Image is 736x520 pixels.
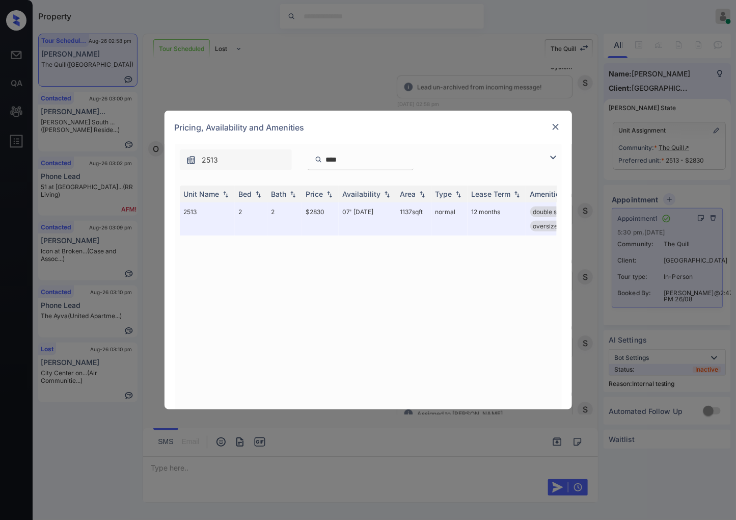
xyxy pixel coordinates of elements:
[184,190,220,198] div: Unit Name
[324,191,335,198] img: sorting
[271,190,287,198] div: Bath
[382,191,392,198] img: sorting
[202,154,219,166] span: 2513
[235,202,267,236] td: 2
[533,222,585,230] span: oversized garde...
[221,191,231,198] img: sorting
[435,190,452,198] div: Type
[400,190,416,198] div: Area
[453,191,464,198] img: sorting
[239,190,252,198] div: Bed
[512,191,522,198] img: sorting
[468,202,526,236] td: 12 months
[533,208,580,216] span: double sinks in...
[253,191,263,198] img: sorting
[396,202,431,236] td: 1137 sqft
[551,122,561,132] img: close
[267,202,302,236] td: 2
[165,111,572,144] div: Pricing, Availability and Amenities
[530,190,564,198] div: Amenities
[417,191,427,198] img: sorting
[431,202,468,236] td: normal
[180,202,235,236] td: 2513
[302,202,339,236] td: $2830
[186,155,196,165] img: icon-zuma
[547,151,559,164] img: icon-zuma
[343,190,381,198] div: Availability
[288,191,298,198] img: sorting
[315,155,322,164] img: icon-zuma
[339,202,396,236] td: 07' [DATE]
[472,190,511,198] div: Lease Term
[306,190,323,198] div: Price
